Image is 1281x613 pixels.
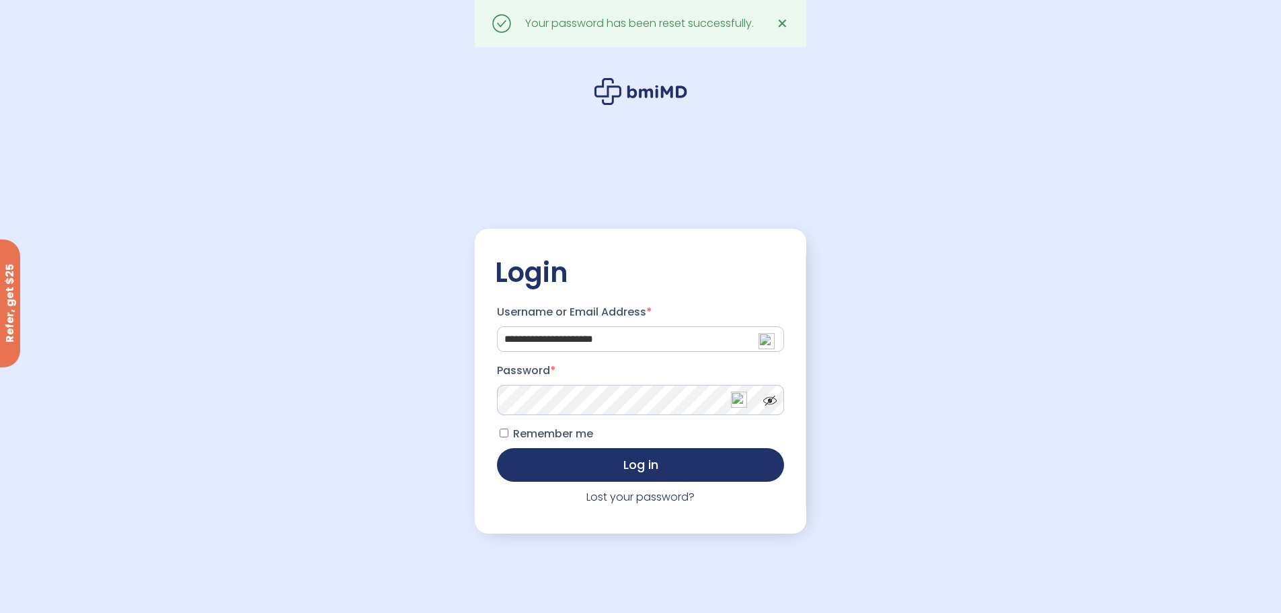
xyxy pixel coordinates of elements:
img: npw-badge-icon-locked.svg [759,333,775,349]
a: ✕ [769,10,796,37]
label: Password [497,360,784,382]
span: ✕ [777,14,788,33]
label: Username or Email Address [497,301,784,323]
input: Remember me [500,429,508,437]
img: npw-badge-icon-locked.svg [731,392,747,408]
h2: Login [495,256,786,289]
a: Lost your password? [586,489,695,505]
div: Your password has been reset successfully. [525,14,754,33]
span: Remember me [513,426,593,441]
button: Log in [497,448,784,482]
